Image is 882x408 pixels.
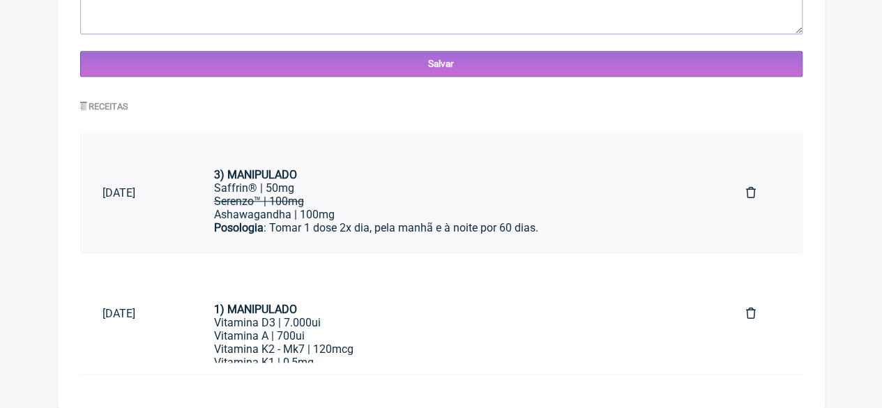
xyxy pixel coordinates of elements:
a: 1) MANIPULADOOxandrolona | 5mgExcipiente Qsp | capsulaPosologia: Tomar 1 cápsula pela manhã e a N... [192,144,724,242]
strong: 1) MANIPULADO [214,303,297,316]
div: : Tomar 1 dose 2x dia, pela manhã e à noite por 60 dias. [214,221,701,248]
div: Vitamina K1 | 0,5mg [214,356,701,369]
strong: 3) MANIPULADO [214,168,297,181]
label: Receitas [80,101,129,112]
div: Ashawagandha | 100mg [214,208,701,221]
a: [DATE] [80,296,192,331]
div: Saffrin® | 50mg [214,181,701,195]
div: Vitamina K2 - Mk7 | 120mcg [214,342,701,356]
input: Salvar [80,51,803,77]
a: [DATE] [80,175,192,211]
div: Vitamina D3 | 7.000ui [214,316,701,329]
a: 1) MANIPULADOVitamina D3 | 7.000uiVitamina A | 700uiVitamina K2 - Mk7 | 120mcgVitamina K1 | 0,5mg... [192,265,724,363]
strong: Posologia [214,221,264,234]
div: Vitamina A | 700ui [214,329,701,342]
del: Serenzo™ | 100mg [214,195,304,208]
